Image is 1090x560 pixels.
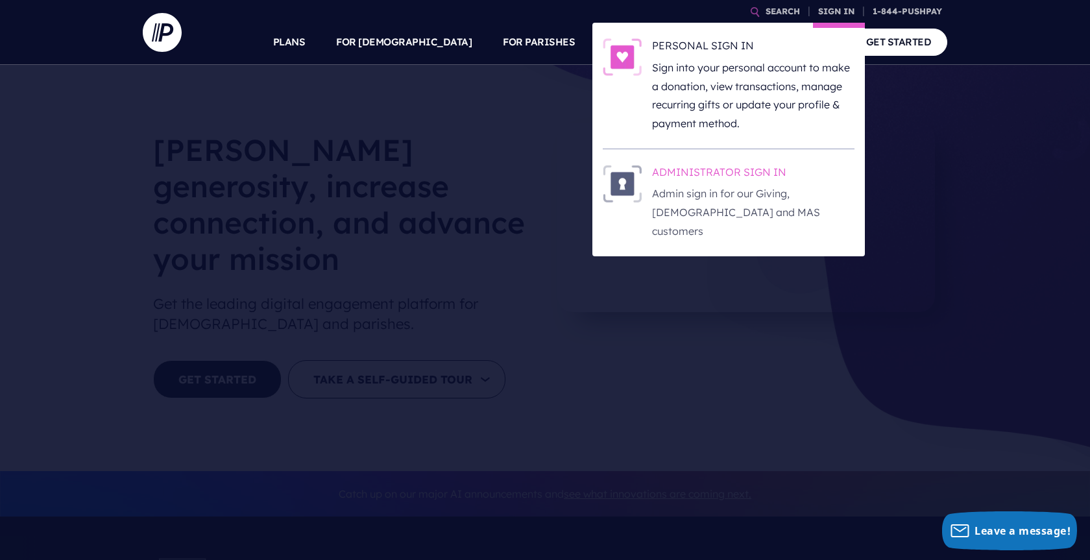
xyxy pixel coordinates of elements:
[273,19,306,65] a: PLANS
[603,38,854,133] a: PERSONAL SIGN IN - Illustration PERSONAL SIGN IN Sign into your personal account to make a donati...
[942,511,1077,550] button: Leave a message!
[652,38,854,58] h6: PERSONAL SIGN IN
[771,19,819,65] a: COMPANY
[503,19,575,65] a: FOR PARISHES
[652,184,854,240] p: Admin sign in for our Giving, [DEMOGRAPHIC_DATA] and MAS customers
[652,58,854,133] p: Sign into your personal account to make a donation, view transactions, manage recurring gifts or ...
[336,19,472,65] a: FOR [DEMOGRAPHIC_DATA]
[695,19,740,65] a: EXPLORE
[603,165,642,202] img: ADMINISTRATOR SIGN IN - Illustration
[603,165,854,241] a: ADMINISTRATOR SIGN IN - Illustration ADMINISTRATOR SIGN IN Admin sign in for our Giving, [DEMOGRA...
[652,165,854,184] h6: ADMINISTRATOR SIGN IN
[850,29,948,55] a: GET STARTED
[975,524,1071,538] span: Leave a message!
[603,38,642,76] img: PERSONAL SIGN IN - Illustration
[606,19,664,65] a: SOLUTIONS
